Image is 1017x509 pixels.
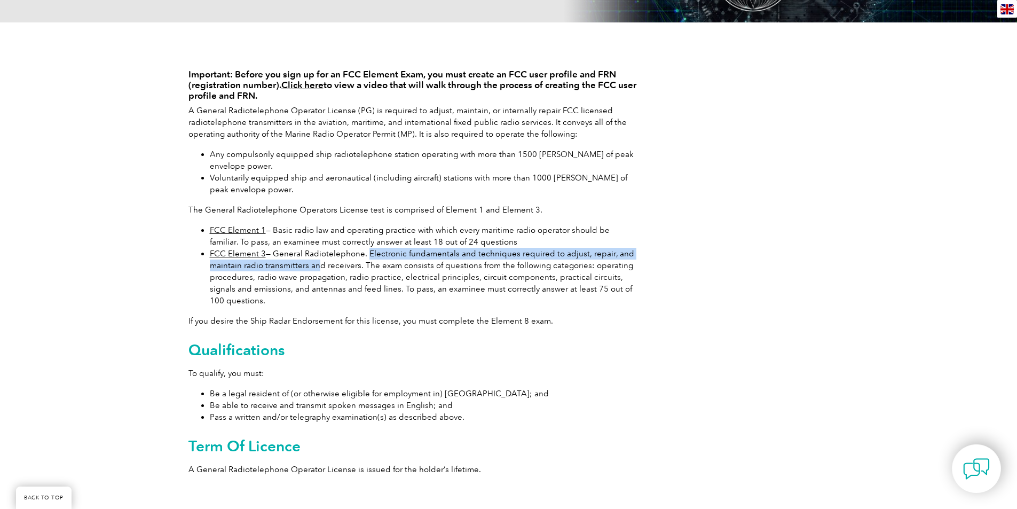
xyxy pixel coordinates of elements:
[188,105,637,140] p: A General Radiotelephone Operator License (PG) is required to adjust, maintain, or internally rep...
[1000,4,1014,14] img: en
[210,172,637,195] li: Voluntarily equipped ship and aeronautical (including aircraft) stations with more than 1000 [PER...
[210,388,637,400] li: Be a legal resident of (or otherwise eligible for employment in) [GEOGRAPHIC_DATA]; and
[210,148,637,172] li: Any compulsorily equipped ship radiotelephone station operating with more than 1500 [PERSON_NAME]...
[16,487,72,509] a: BACK TO TOP
[281,80,324,90] a: Click here
[188,367,637,379] p: To qualify, you must:
[188,315,637,327] p: If you desire the Ship Radar Endorsement for this license, you must complete the Element 8 exam.
[210,224,637,248] li: — Basic radio law and operating practice with which every maritime radio operator should be famil...
[210,249,266,259] a: FCC Element 3
[188,437,637,455] h2: Term Of Licence
[210,248,637,307] li: — General Radiotelephone. Electronic fundamentals and techniques required to adjust, repair, and ...
[188,341,637,358] h2: Qualifications
[210,411,637,423] li: Pass a written and/or telegraphy examination(s) as described above.
[210,400,637,411] li: Be able to receive and transmit spoken messages in English; and
[188,464,637,475] p: A General Radiotelephone Operator License is issued for the holder’s lifetime.
[188,69,637,101] h4: Important: Before you sign up for an FCC Element Exam, you must create an FCC user profile and FR...
[188,204,637,216] p: The General Radiotelephone Operators License test is comprised of Element 1 and Element 3.
[210,225,266,235] a: FCC Element 1
[963,456,990,482] img: contact-chat.png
